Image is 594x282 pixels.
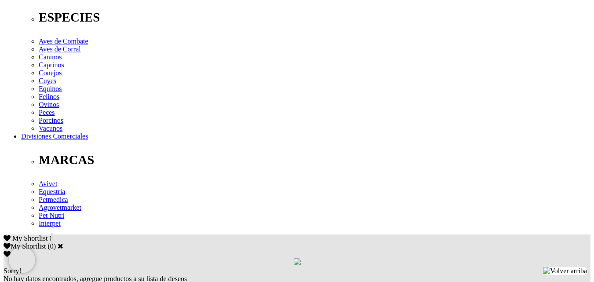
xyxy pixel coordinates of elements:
[39,109,55,116] a: Peces
[39,77,56,84] a: Cuyes
[39,69,62,77] a: Conejos
[39,45,81,53] a: Aves de Corral
[9,247,35,273] iframe: Brevo live chat
[39,212,64,219] a: Pet Nutri
[4,267,22,275] span: Sorry!
[4,242,46,250] label: My Shortlist
[543,267,587,275] img: Volver arriba
[39,10,590,25] p: ESPECIES
[39,93,59,100] a: Felinos
[47,242,56,250] span: ( )
[50,242,54,250] label: 0
[39,125,62,132] a: Vacunos
[39,37,88,45] a: Aves de Combate
[58,242,63,249] a: Cerrar
[39,85,62,92] a: Equinos
[39,220,61,227] a: Interpet
[39,153,590,167] p: MARCAS
[39,101,59,108] a: Ovinos
[39,204,81,211] a: Agrovetmarket
[39,188,65,195] a: Equestria
[49,234,53,242] span: 0
[21,132,88,140] a: Divisiones Comerciales
[39,180,57,187] a: Avivet
[39,61,64,69] a: Caprinos
[39,53,62,61] a: Caninos
[294,258,301,265] img: loading.gif
[39,196,68,203] a: Petmedica
[39,117,63,124] a: Porcinos
[12,234,47,242] span: My Shortlist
